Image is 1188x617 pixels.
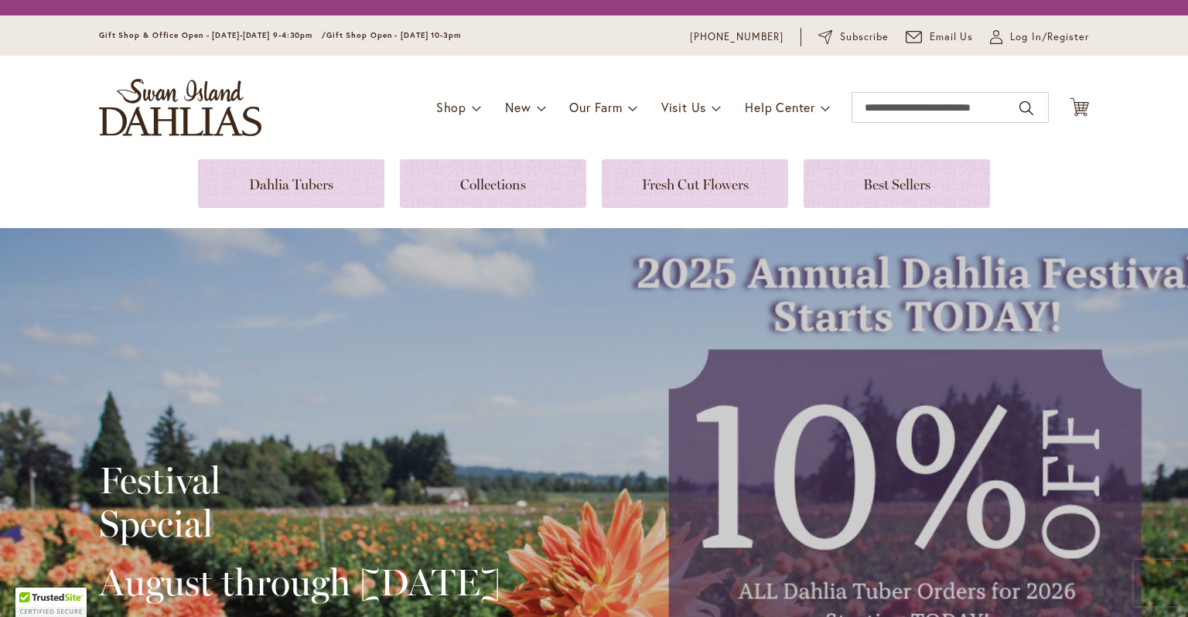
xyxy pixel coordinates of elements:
[436,99,466,115] span: Shop
[661,99,706,115] span: Visit Us
[326,30,461,40] span: Gift Shop Open - [DATE] 10-3pm
[569,99,622,115] span: Our Farm
[906,29,974,45] a: Email Us
[745,99,815,115] span: Help Center
[1019,96,1033,121] button: Search
[690,29,783,45] a: [PHONE_NUMBER]
[99,561,500,604] h2: August through [DATE]
[505,99,531,115] span: New
[818,29,889,45] a: Subscribe
[99,79,261,136] a: store logo
[840,29,889,45] span: Subscribe
[930,29,974,45] span: Email Us
[99,30,326,40] span: Gift Shop & Office Open - [DATE]-[DATE] 9-4:30pm /
[99,458,500,545] h2: Festival Special
[990,29,1089,45] a: Log In/Register
[1010,29,1089,45] span: Log In/Register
